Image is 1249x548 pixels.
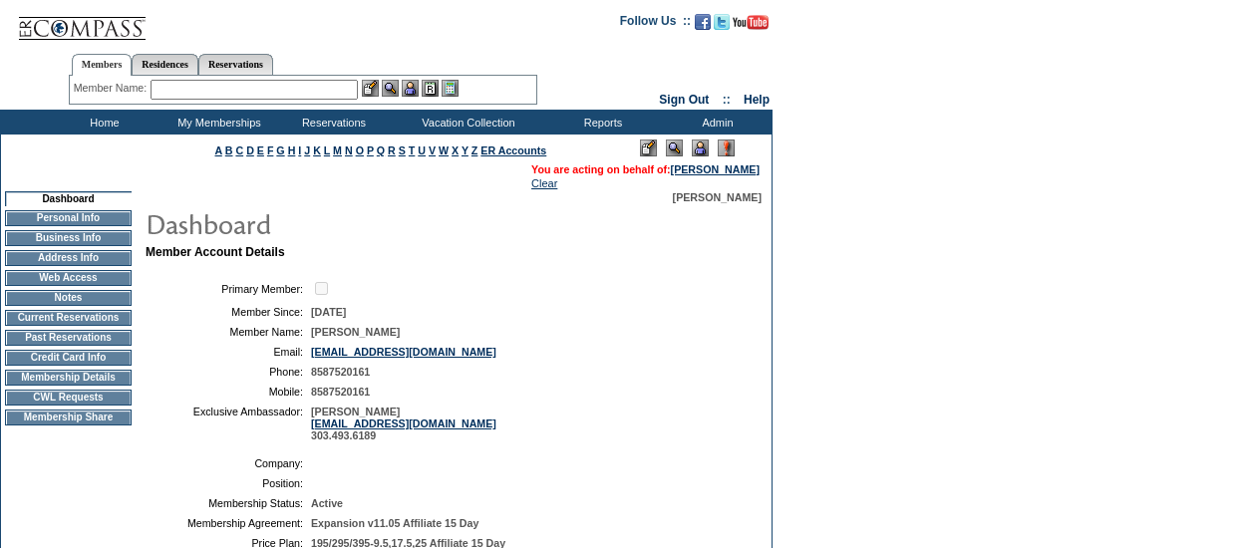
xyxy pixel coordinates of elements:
span: [DATE] [311,306,346,318]
td: Member Name: [154,326,303,338]
img: pgTtlDashboard.gif [145,203,543,243]
td: Vacation Collection [389,110,543,135]
td: Membership Details [5,370,132,386]
a: D [246,144,254,156]
td: Phone: [154,366,303,378]
a: ER Accounts [480,144,546,156]
a: Follow us on Twitter [714,20,730,32]
a: R [388,144,396,156]
td: Primary Member: [154,279,303,298]
a: P [367,144,374,156]
a: B [225,144,233,156]
a: G [276,144,284,156]
td: Personal Info [5,210,132,226]
a: [PERSON_NAME] [671,163,760,175]
td: Position: [154,477,303,489]
td: Exclusive Ambassador: [154,406,303,441]
a: I [298,144,301,156]
td: Follow Us :: [620,12,691,36]
a: N [345,144,353,156]
a: F [267,144,274,156]
td: Past Reservations [5,330,132,346]
img: Become our fan on Facebook [695,14,711,30]
a: H [288,144,296,156]
a: T [409,144,416,156]
a: M [333,144,342,156]
a: S [399,144,406,156]
a: C [235,144,243,156]
img: View [382,80,399,97]
td: Dashboard [5,191,132,206]
td: CWL Requests [5,390,132,406]
div: Member Name: [74,80,151,97]
a: Clear [531,177,557,189]
td: Notes [5,290,132,306]
a: [EMAIL_ADDRESS][DOMAIN_NAME] [311,346,496,358]
a: U [418,144,426,156]
img: Edit Mode [640,139,657,156]
a: L [324,144,330,156]
img: b_calculator.gif [442,80,459,97]
a: [EMAIL_ADDRESS][DOMAIN_NAME] [311,417,496,429]
td: My Memberships [159,110,274,135]
td: Home [45,110,159,135]
a: O [356,144,364,156]
img: Impersonate [402,80,419,97]
td: Reservations [274,110,389,135]
td: Reports [543,110,658,135]
td: Membership Agreement: [154,517,303,529]
img: Impersonate [692,139,709,156]
img: Log Concern/Member Elevation [718,139,735,156]
span: Active [311,497,343,509]
span: [PERSON_NAME] [673,191,762,203]
td: Web Access [5,270,132,286]
a: K [313,144,321,156]
a: Q [377,144,385,156]
span: :: [723,93,731,107]
td: Membership Share [5,410,132,425]
span: [PERSON_NAME] [311,326,400,338]
a: Help [744,93,770,107]
a: V [429,144,436,156]
img: View Mode [666,139,683,156]
td: Current Reservations [5,310,132,326]
a: Reservations [198,54,273,75]
span: [PERSON_NAME] 303.493.6189 [311,406,496,441]
td: Mobile: [154,386,303,398]
a: Z [471,144,478,156]
td: Email: [154,346,303,358]
a: Become our fan on Facebook [695,20,711,32]
td: Business Info [5,230,132,246]
a: J [304,144,310,156]
img: b_edit.gif [362,80,379,97]
img: Subscribe to our YouTube Channel [733,15,769,30]
b: Member Account Details [146,245,285,259]
td: Company: [154,457,303,469]
span: Expansion v11.05 Affiliate 15 Day [311,517,478,529]
a: Sign Out [659,93,709,107]
td: Admin [658,110,773,135]
a: Y [462,144,468,156]
span: 8587520161 [311,386,370,398]
td: Address Info [5,250,132,266]
td: Membership Status: [154,497,303,509]
a: E [257,144,264,156]
a: X [452,144,459,156]
td: Credit Card Info [5,350,132,366]
span: 8587520161 [311,366,370,378]
a: Residences [132,54,198,75]
td: Member Since: [154,306,303,318]
img: Follow us on Twitter [714,14,730,30]
a: W [439,144,449,156]
a: Subscribe to our YouTube Channel [733,20,769,32]
a: A [215,144,222,156]
span: You are acting on behalf of: [531,163,760,175]
a: Members [72,54,133,76]
img: Reservations [422,80,439,97]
